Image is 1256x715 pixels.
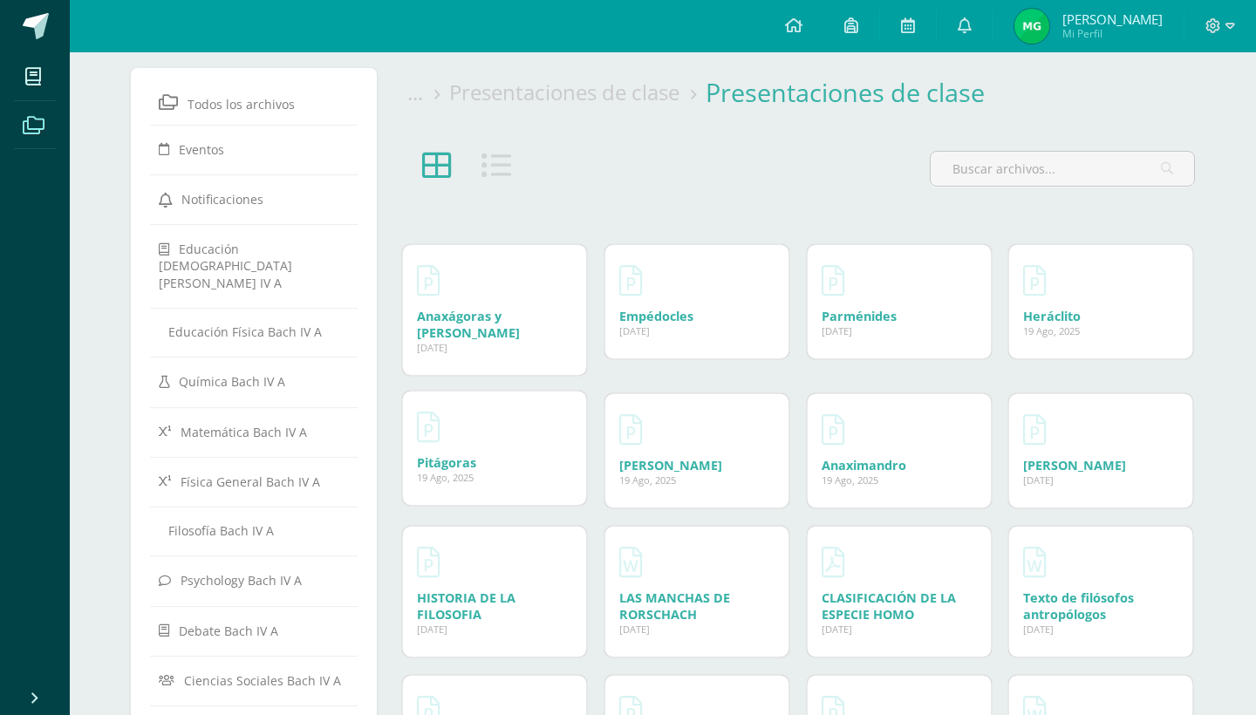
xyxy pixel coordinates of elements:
a: [PERSON_NAME] [619,457,722,473]
div: [DATE] [1023,623,1178,636]
a: Educación Física Bach IV A [159,317,349,347]
span: Educación Física Bach IV A [168,323,322,340]
div: [DATE] [1023,473,1178,487]
div: ... [407,78,449,106]
div: Presentaciones de clase [706,75,1011,109]
a: Parménides [822,308,897,324]
a: Descargar LAS MANCHAS DE RORSCHACH.docx [619,541,642,582]
img: 513a5fb36f0f51b28d8b6154c48f5937.png [1014,9,1049,44]
a: LAS MANCHAS DE RORSCHACH [619,589,730,623]
div: Descargar Texto de filósofos antropólogos.docx [1023,589,1178,623]
a: Descargar Heráclito.pptx [1023,259,1046,301]
span: Física General Bach IV A [181,473,320,490]
div: [DATE] [417,623,572,636]
div: 19 Ago, 2025 [417,471,572,484]
a: [PERSON_NAME] [1023,457,1126,473]
a: Educación [DEMOGRAPHIC_DATA][PERSON_NAME] IV A [159,233,349,297]
div: [DATE] [822,324,977,337]
span: Educación [DEMOGRAPHIC_DATA][PERSON_NAME] IV A [159,241,292,290]
div: 19 Ago, 2025 [619,473,775,487]
a: Eventos [159,133,349,165]
div: Descargar LAS MANCHAS DE RORSCHACH.docx [619,589,775,623]
div: Descargar Heráclito.pptx [1023,308,1178,324]
a: Descargar Texto de filósofos antropólogos.docx [1023,541,1046,582]
span: Eventos [179,141,224,158]
a: Filosofía Bach IV A [159,515,349,546]
a: Descargar HISTORIA DE LA FILOSOFIA.pptx [417,541,440,582]
a: HISTORIA DE LA FILOSOFIA [417,589,515,623]
a: Matemática Bach IV A [159,416,349,447]
a: Debate Bach IV A [159,615,349,646]
a: Todos los archivos [159,86,349,118]
a: Descargar Pitágoras.pptx [417,405,440,447]
a: ... [407,78,423,106]
a: Física General Bach IV A [159,466,349,497]
div: [DATE] [619,623,775,636]
span: Notificaciones [181,191,263,208]
div: [DATE] [619,324,775,337]
div: Descargar Tales de Mileto.pptx [1023,457,1178,473]
div: Descargar Parménides.pptx [822,308,977,324]
a: Descargar CLASIFICACIÓN DE LA ESPECIE HOMO.pdf [822,541,844,582]
a: Descargar Anaxágoras y Demócrito.pptx [417,259,440,301]
a: Notificaciones [159,183,349,214]
span: Mi Perfil [1062,26,1163,41]
span: Psychology Bach IV A [181,572,302,589]
div: Presentaciones de clase [449,78,706,106]
a: Descargar Tales de Mileto.pptx [1023,408,1046,450]
input: Buscar archivos... [931,152,1194,186]
a: Pitágoras [417,454,476,471]
a: Empédocles [619,308,693,324]
a: Descargar Anaximeno.pptx [619,408,642,450]
span: Ciencias Sociales Bach IV A [184,672,341,689]
a: Anaximandro [822,457,906,473]
span: Matemática Bach IV A [181,423,307,439]
a: Descargar Parménides.pptx [822,259,844,301]
a: Heráclito [1023,308,1081,324]
div: Descargar Empédocles.pptx [619,308,775,324]
div: Descargar Pitágoras.pptx [417,454,572,471]
a: CLASIFICACIÓN DE LA ESPECIE HOMO [822,589,956,623]
a: Química Bach IV A [159,365,349,397]
a: Presentaciones de clase [706,75,985,109]
div: 19 Ago, 2025 [822,473,977,487]
a: Ciencias Sociales Bach IV A [159,664,349,696]
span: Debate Bach IV A [179,623,278,639]
span: Química Bach IV A [179,373,285,390]
a: Descargar Anaximandro.pptx [822,408,844,450]
div: Descargar Anaxágoras y Demócrito.pptx [417,308,572,341]
div: Descargar HISTORIA DE LA FILOSOFIA.pptx [417,589,572,623]
a: Presentaciones de clase [449,78,679,106]
div: [DATE] [417,341,572,354]
a: Descargar Empédocles.pptx [619,259,642,301]
a: Texto de filósofos antropólogos [1023,589,1134,623]
a: Psychology Bach IV A [159,564,349,596]
div: Descargar Anaximandro.pptx [822,457,977,473]
div: 19 Ago, 2025 [1023,324,1178,337]
div: Descargar Anaximeno.pptx [619,457,775,473]
a: Anaxágoras y [PERSON_NAME] [417,308,520,341]
div: [DATE] [822,623,977,636]
span: [PERSON_NAME] [1062,10,1163,28]
span: Filosofía Bach IV A [168,522,274,539]
span: Todos los archivos [188,96,295,112]
div: Descargar CLASIFICACIÓN DE LA ESPECIE HOMO.pdf [822,589,977,623]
